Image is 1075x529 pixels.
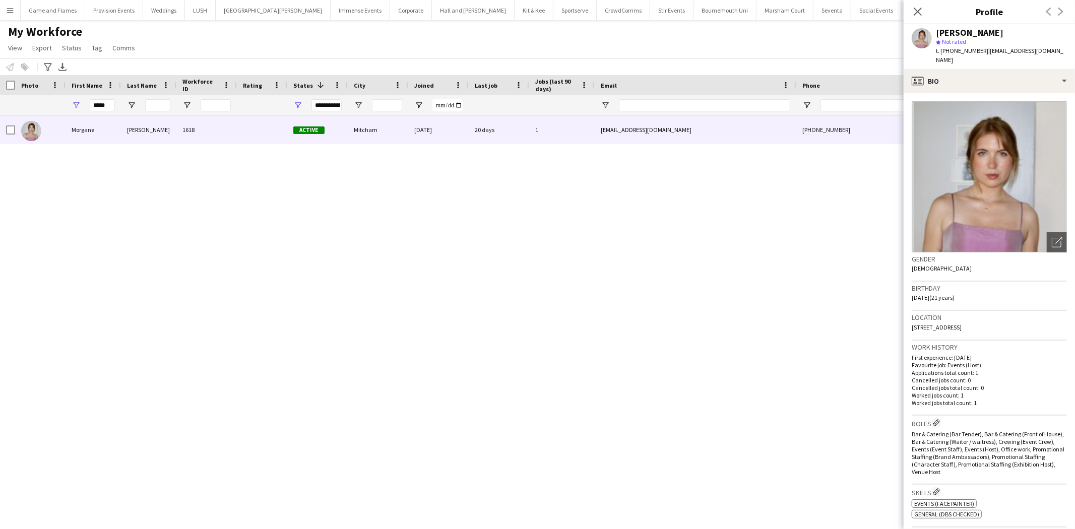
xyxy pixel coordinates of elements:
[72,82,102,89] span: First Name
[293,82,313,89] span: Status
[912,354,1067,361] p: First experience: [DATE]
[851,1,902,20] button: Social Events
[42,61,54,73] app-action-btn: Advanced filters
[293,101,302,110] button: Open Filter Menu
[127,101,136,110] button: Open Filter Menu
[914,500,974,507] span: Events (Face painter)
[243,82,262,89] span: Rating
[90,99,115,111] input: First Name Filter Input
[912,384,1067,391] p: Cancelled jobs total count: 0
[28,41,56,54] a: Export
[354,82,365,89] span: City
[475,82,497,89] span: Last job
[912,430,1064,476] span: Bar & Catering (Bar Tender), Bar & Catering (Front of House), Bar & Catering (Waiter / waitress),...
[912,284,1067,293] h3: Birthday
[201,99,231,111] input: Workforce ID Filter Input
[912,391,1067,399] p: Worked jobs count: 1
[597,1,650,20] button: CrowdComms
[182,101,192,110] button: Open Filter Menu
[8,43,22,52] span: View
[216,1,331,20] button: [GEOGRAPHIC_DATA][PERSON_NAME]
[4,41,26,54] a: View
[414,82,434,89] span: Joined
[756,1,813,20] button: Marsham Court
[348,116,408,144] div: Mitcham
[802,101,811,110] button: Open Filter Menu
[912,323,962,331] span: [STREET_ADDRESS]
[529,116,595,144] div: 1
[66,116,121,144] div: Morgane
[469,116,529,144] div: 20 days
[21,121,41,141] img: Morgane Hemingway
[802,82,820,89] span: Phone
[936,47,988,54] span: t. [PHONE_NUMBER]
[912,418,1067,428] h3: Roles
[408,116,469,144] div: [DATE]
[354,101,363,110] button: Open Filter Menu
[21,1,85,20] button: Game and Flames
[553,1,597,20] button: Sportserve
[293,126,325,134] span: Active
[8,24,82,39] span: My Workforce
[62,43,82,52] span: Status
[372,99,402,111] input: City Filter Input
[331,1,390,20] button: Immense Events
[535,78,577,93] span: Jobs (last 90 days)
[432,99,463,111] input: Joined Filter Input
[912,487,1067,497] h3: Skills
[912,264,972,272] span: [DEMOGRAPHIC_DATA]
[390,1,432,20] button: Corporate
[693,1,756,20] button: Bournemouth Uni
[912,254,1067,263] h3: Gender
[912,313,1067,322] h3: Location
[912,369,1067,376] p: Applications total count: 1
[182,78,219,93] span: Workforce ID
[912,343,1067,352] h3: Work history
[108,41,139,54] a: Comms
[414,101,423,110] button: Open Filter Menu
[904,5,1075,18] h3: Profile
[432,1,515,20] button: Hall and [PERSON_NAME]
[904,69,1075,93] div: Bio
[32,43,52,52] span: Export
[813,1,851,20] button: Seventa
[21,82,38,89] span: Photo
[601,82,617,89] span: Email
[942,38,966,45] span: Not rated
[1047,232,1067,252] div: Open photos pop-in
[595,116,796,144] div: [EMAIL_ADDRESS][DOMAIN_NAME]
[912,101,1067,252] img: Crew avatar or photo
[820,99,919,111] input: Phone Filter Input
[72,101,81,110] button: Open Filter Menu
[112,43,135,52] span: Comms
[650,1,693,20] button: Stir Events
[912,376,1067,384] p: Cancelled jobs count: 0
[936,28,1003,37] div: [PERSON_NAME]
[127,82,157,89] span: Last Name
[912,399,1067,407] p: Worked jobs total count: 1
[56,61,69,73] app-action-btn: Export XLSX
[185,1,216,20] button: LUSH
[936,47,1063,63] span: | [EMAIL_ADDRESS][DOMAIN_NAME]
[601,101,610,110] button: Open Filter Menu
[515,1,553,20] button: Kit & Kee
[912,294,955,301] span: [DATE] (21 years)
[92,43,102,52] span: Tag
[796,116,925,144] div: [PHONE_NUMBER]
[121,116,176,144] div: [PERSON_NAME]
[145,99,170,111] input: Last Name Filter Input
[912,361,1067,369] p: Favourite job: Events (Host)
[58,41,86,54] a: Status
[85,1,143,20] button: Provision Events
[902,1,966,20] button: 33rd Management
[914,510,979,518] span: General (DBS Checked)
[619,99,790,111] input: Email Filter Input
[88,41,106,54] a: Tag
[143,1,185,20] button: Weddings
[176,116,237,144] div: 1618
